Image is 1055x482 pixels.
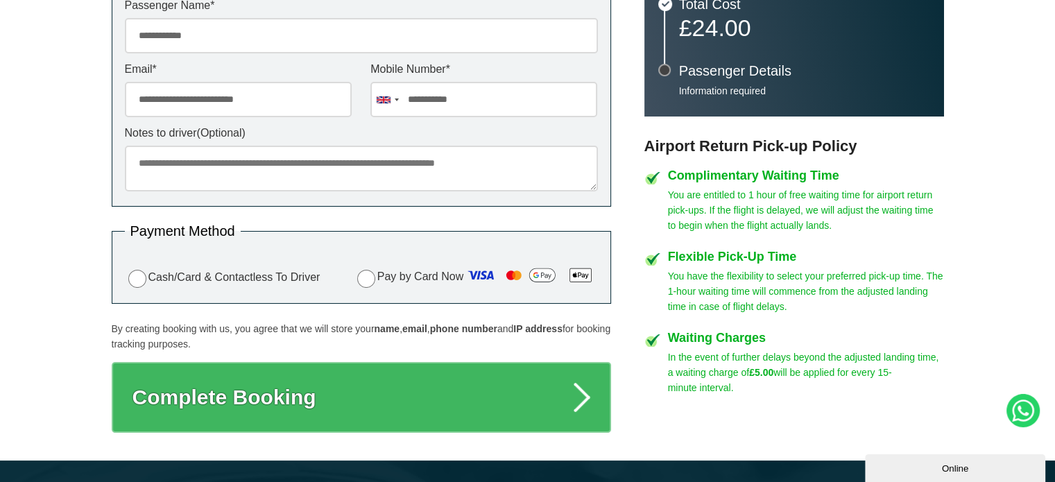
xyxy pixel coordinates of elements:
iframe: chat widget [865,451,1048,482]
input: Pay by Card Now [357,270,375,288]
button: Complete Booking [112,362,611,433]
p: You are entitled to 1 hour of free waiting time for airport return pick-ups. If the flight is del... [668,187,944,233]
h3: Airport Return Pick-up Policy [644,137,944,155]
p: £ [679,18,930,37]
span: 24.00 [692,15,750,41]
h3: Passenger Details [679,64,930,78]
label: Mobile Number [370,64,597,75]
strong: phone number [430,323,497,334]
p: You have the flexibility to select your preferred pick-up time. The 1-hour waiting time will comm... [668,268,944,314]
label: Notes to driver [125,128,598,139]
label: Email [125,64,352,75]
legend: Payment Method [125,224,241,238]
p: By creating booking with us, you agree that we will store your , , and for booking tracking purpo... [112,321,611,352]
label: Pay by Card Now [354,264,598,291]
strong: name [374,323,400,334]
strong: IP address [513,323,563,334]
label: Cash/Card & Contactless To Driver [125,268,320,288]
h4: Waiting Charges [668,332,944,344]
input: Cash/Card & Contactless To Driver [128,270,146,288]
span: (Optional) [197,127,246,139]
p: In the event of further delays beyond the adjusted landing time, a waiting charge of will be appl... [668,350,944,395]
h4: Complimentary Waiting Time [668,169,944,182]
div: United Kingdom: +44 [371,83,403,117]
p: Information required [679,85,930,97]
strong: email [402,323,427,334]
strong: £5.00 [749,367,773,378]
h4: Flexible Pick-Up Time [668,250,944,263]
